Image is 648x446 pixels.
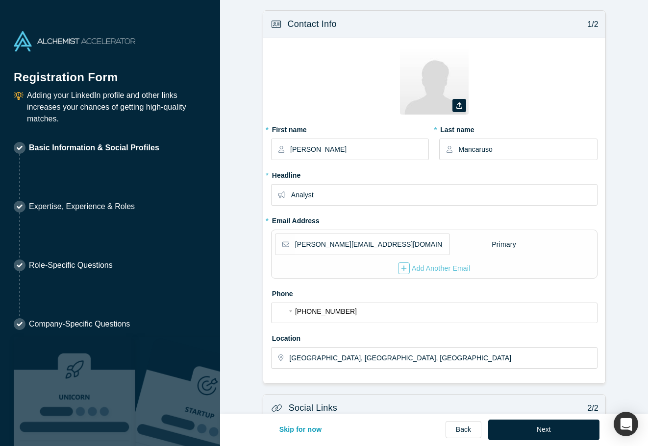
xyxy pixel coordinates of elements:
button: Next [488,420,599,440]
img: Alchemist Accelerator Logo [14,31,135,51]
label: Location [271,330,598,344]
button: Add Another Email [398,262,471,275]
p: Company-Specific Questions [29,318,130,330]
label: Email Address [271,212,320,226]
label: Last name [439,121,597,135]
p: 2/2 [582,402,598,414]
h1: Registration Form [14,58,206,86]
p: Basic Information & Social Profiles [29,142,159,154]
h3: Social Links [289,401,337,415]
input: Enter a location [289,348,596,368]
p: 1/2 [582,19,598,30]
label: Phone [271,285,598,299]
a: Back [446,421,481,438]
div: Add Another Email [398,262,471,274]
p: Adding your LinkedIn profile and other links increases your chances of getting high-quality matches. [27,90,206,125]
p: Expertise, Experience & Roles [29,201,135,212]
img: Profile user default [400,46,469,115]
h3: Contact Info [288,18,337,31]
button: Skip for now [269,420,332,440]
label: Headline [271,167,598,181]
p: Role-Specific Questions [29,259,113,271]
div: Primary [491,236,517,253]
input: Partner, CEO [291,185,597,205]
label: First name [271,121,429,135]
